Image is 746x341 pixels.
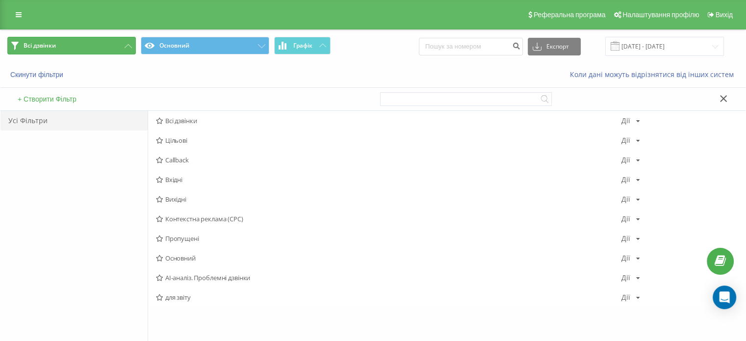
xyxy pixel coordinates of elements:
div: Дії [621,157,630,163]
span: Пропущені [156,235,621,242]
input: Пошук за номером [419,38,523,55]
div: Дії [621,137,630,144]
button: + Створити Фільтр [15,95,79,104]
span: Вихідні [156,196,621,203]
button: Скинути фільтри [7,70,68,79]
div: Дії [621,294,630,301]
span: Контекстна реклама (CPC) [156,215,621,222]
div: Дії [621,215,630,222]
button: Графік [274,37,331,54]
span: Всі дзвінки [156,117,621,124]
span: Основний [156,255,621,262]
div: Дії [621,255,630,262]
span: Всі дзвінки [24,42,56,50]
span: для звіту [156,294,621,301]
button: Експорт [528,38,581,55]
span: AI-аналіз. Проблемні дзвінки [156,274,621,281]
div: Усі Фільтри [0,111,148,131]
span: Вихід [716,11,733,19]
div: Дії [621,235,630,242]
div: Дії [621,274,630,281]
span: Цільові [156,137,621,144]
button: Основний [141,37,269,54]
button: Закрити [717,94,731,105]
div: Open Intercom Messenger [713,286,736,309]
div: Дії [621,117,630,124]
div: Дії [621,176,630,183]
span: Графік [293,42,312,49]
a: Коли дані можуть відрізнятися вiд інших систем [570,70,739,79]
span: Callback [156,157,621,163]
div: Дії [621,196,630,203]
span: Налаштування профілю [622,11,699,19]
span: Реферальна програма [534,11,606,19]
span: Вхідні [156,176,621,183]
button: Всі дзвінки [7,37,136,54]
